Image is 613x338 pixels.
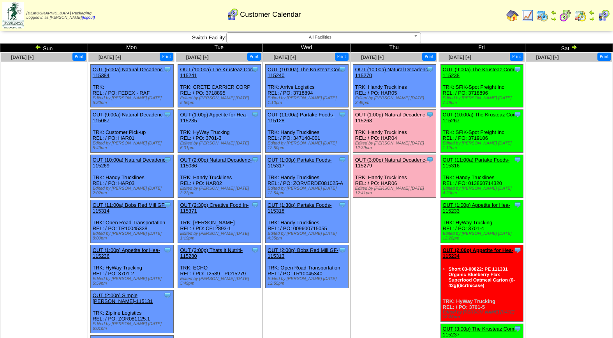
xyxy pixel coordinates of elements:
span: [DATE] [+] [186,55,209,60]
a: OUT (1:00p) Appetite for Hea-115235 [180,112,247,123]
a: OUT (1:00p) Appetite for Hea-115236 [93,247,160,259]
img: Tooltip [164,246,171,254]
td: Sun [0,44,88,52]
div: TRK: CRETE CARRIER CORP REL: / PO: 3718895 [178,65,261,107]
div: TRK: [PERSON_NAME] REL: / PO: CFI 2893-1 [178,200,261,243]
span: [DATE] [+] [361,55,384,60]
img: Tooltip [514,325,521,333]
div: Edited by [PERSON_NAME] [DATE] 5:49pm [180,276,261,286]
a: OUT (10:00a) The Krusteaz Com-115240 [268,67,343,78]
div: Edited by [PERSON_NAME] [DATE] 5:20pm [93,96,173,105]
div: Edited by [PERSON_NAME] [DATE] 12:28pm [443,231,523,241]
img: Tooltip [338,111,346,118]
div: TRK: Customer Pick-up REL: / PO: HAR01 [90,110,173,153]
img: Tooltip [514,201,521,209]
td: Wed [263,44,351,52]
div: Edited by [PERSON_NAME] [DATE] 12:28pm [443,310,523,319]
a: OUT (3:00p) Natural Decadenc-115279 [355,157,427,169]
div: Edited by [PERSON_NAME] [DATE] 12:55pm [268,276,348,286]
button: Print [72,53,86,61]
img: calendarcustomer.gif [597,9,610,22]
td: Sat [525,44,613,52]
div: TRK: Handy Trucklines REL: / PO: 013860714320 [440,155,523,198]
div: TRK: Handy Trucklines REL: / PO: 009600715055 [266,200,349,243]
div: Edited by [PERSON_NAME] [DATE] 4:35pm [268,231,348,241]
div: TRK: Handy Trucklines REL: / PO: HAR03 [90,155,173,198]
div: Edited by [PERSON_NAME] [DATE] 5:49pm [93,141,173,150]
img: Tooltip [164,156,171,164]
a: OUT (11:00a) Partake Foods-115128 [268,112,335,123]
div: Edited by [PERSON_NAME] [DATE] 1:12pm [443,141,523,150]
div: Edited by [PERSON_NAME] [DATE] 1:10pm [268,96,348,105]
span: [DATE] [+] [11,55,33,60]
div: TRK: Zipline Logistics REL: / PO: ZOR081125.1 [90,290,173,333]
span: [DATE] [+] [273,55,296,60]
div: TRK: HyWay Trucking REL: / PO: 3701-3 [178,110,261,153]
div: TRK: REL: / PO: FEDEX - RAF [90,65,173,107]
img: arrowleft.gif [35,44,41,50]
div: Edited by [PERSON_NAME] [DATE] 1:19pm [180,231,261,241]
img: Tooltip [251,246,259,254]
td: Tue [175,44,263,52]
span: [DEMOGRAPHIC_DATA] Packaging [26,11,92,16]
img: arrowright.gif [571,44,577,50]
img: calendarcustomer.gif [226,8,239,21]
img: Tooltip [426,156,434,164]
div: Edited by [PERSON_NAME] [DATE] 12:50pm [268,141,348,150]
img: Tooltip [251,65,259,73]
div: TRK: Open Road Transportation REL: / PO: TR10045338 [90,200,173,243]
div: Edited by [PERSON_NAME] [DATE] 12:39pm [355,141,436,150]
img: home.gif [506,9,519,22]
img: Tooltip [514,111,521,118]
span: All Facilities [230,33,410,42]
a: OUT (10:00a) Natural Decadenc-115270 [355,67,430,78]
img: Tooltip [338,156,346,164]
div: Edited by [PERSON_NAME] [DATE] 3:49pm [355,96,436,105]
a: OUT (9:00a) The Krusteaz Com-115238 [443,67,516,78]
a: OUT (9:00a) Natural Decadenc-115087 [93,112,164,123]
a: OUT (2:00p) Natural Decadenc-115086 [180,157,252,169]
button: Print [160,53,173,61]
img: Tooltip [338,65,346,73]
div: Edited by [PERSON_NAME] [DATE] 4:20pm [443,186,523,195]
div: TRK: Handy Trucklines REL: / PO: HAR02 [178,155,261,198]
div: TRK: Handy Trucklines REL: / PO: HAR06 [353,155,436,198]
img: calendarinout.gif [574,9,587,22]
img: Tooltip [514,65,521,73]
img: Tooltip [251,111,259,118]
button: Print [510,53,523,61]
button: Print [335,53,349,61]
div: TRK: Handy Trucklines REL: / PO: 347140-001 [266,110,349,153]
img: Tooltip [338,246,346,254]
img: calendarblend.gif [559,9,572,22]
img: Tooltip [426,65,434,73]
div: Edited by [PERSON_NAME] [DATE] 5:59pm [93,276,173,286]
img: line_graph.gif [521,9,534,22]
div: TRK: HyWay Trucking REL: / PO: 3701-2 [90,245,173,288]
button: Print [422,53,436,61]
img: Tooltip [251,201,259,209]
a: [DATE] [+] [536,55,559,60]
a: OUT (1:00p) Appetite for Hea-115233 [443,202,510,214]
span: [DATE] [+] [449,55,471,60]
div: Edited by [PERSON_NAME] [DATE] 2:02pm [93,186,173,195]
div: TRK: HyWay Trucking REL: / PO: 3701-5 [440,245,523,322]
span: Logged in as [PERSON_NAME] [26,11,95,20]
a: OUT (1:30p) Partake Foods-115318 [268,202,332,214]
img: Tooltip [251,156,259,164]
img: calendarprod.gif [536,9,548,22]
td: Fri [438,44,525,52]
a: OUT (1:00p) Partake Foods-115317 [268,157,332,169]
span: Customer Calendar [240,11,301,19]
a: [DATE] [+] [99,55,121,60]
button: Print [247,53,261,61]
img: Tooltip [514,246,521,254]
div: Edited by [PERSON_NAME] [DATE] 3:23pm [180,186,261,195]
img: Tooltip [164,111,171,118]
img: zoroco-logo-small.webp [2,2,24,28]
img: arrowleft.gif [551,9,557,16]
a: OUT (10:00a) Natural Decadenc-115269 [93,157,167,169]
div: Edited by [PERSON_NAME] [DATE] 6:01pm [93,322,173,331]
